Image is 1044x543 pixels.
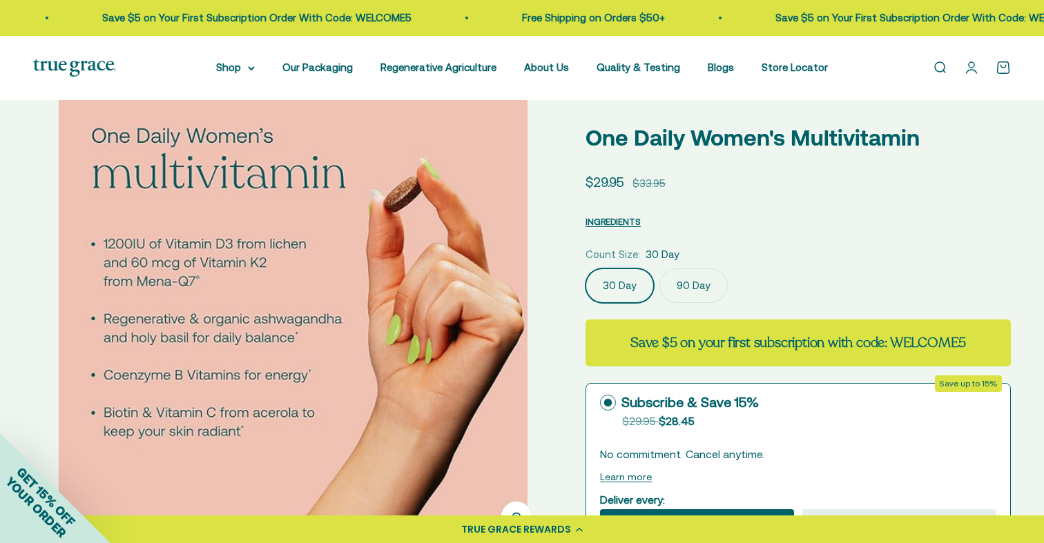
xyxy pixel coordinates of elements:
a: Store Locator [762,61,828,73]
a: Blogs [708,61,734,73]
div: TRUE GRACE REWARDS [461,522,571,537]
span: YOUR ORDER [3,474,69,540]
button: INGREDIENTS [586,213,641,230]
p: Save $5 on Your First Subscription Order With Code: WELCOME5 [589,10,898,26]
summary: Shop [216,59,255,76]
sale-price: $29.95 [586,172,624,192]
strong: Save $5 on your first subscription with code: WELCOME5 [630,333,966,352]
a: About Us [524,61,569,73]
a: Regenerative Agriculture [380,61,496,73]
span: GET 15% OFF [14,464,78,529]
compare-at-price: $33.95 [632,175,666,192]
legend: Count Size: [586,246,640,263]
a: Quality & Testing [597,61,680,73]
a: Our Packaging [282,61,353,73]
span: 30 Day [646,246,679,263]
p: One Daily Women's Multivitamin [586,120,1011,155]
a: Free Shipping on Orders $50+ [336,12,478,23]
span: INGREDIENTS [586,217,641,227]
